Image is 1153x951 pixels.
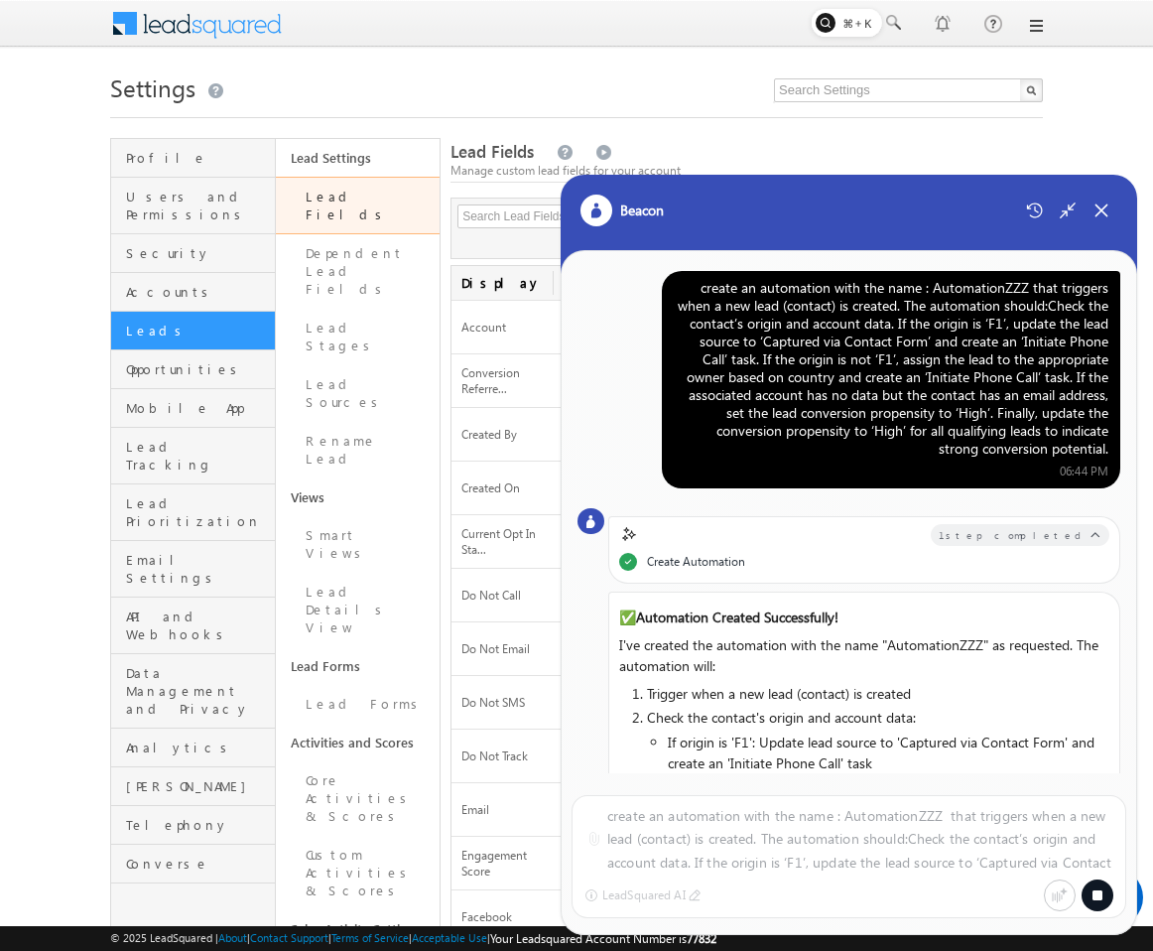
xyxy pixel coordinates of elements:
[250,931,328,944] a: Contact Support
[461,320,506,335] span: Account
[687,931,716,946] span: 77832
[126,777,270,795] span: [PERSON_NAME]
[111,273,275,312] a: Accounts
[325,10,373,58] div: Minimize live chat window
[126,188,270,223] span: Users and Permissions
[276,573,441,647] a: Lead Details View
[461,748,528,763] span: Do Not Track
[276,761,441,836] a: Core Activities & Scores
[111,389,275,428] a: Mobile App
[126,360,270,378] span: Opportunities
[111,806,275,845] a: Telephony
[111,139,275,178] a: Profile
[276,724,441,761] a: Activities and Scores
[276,478,441,516] a: Views
[276,234,441,309] a: Dependent Lead Fields
[126,664,270,718] span: Data Management and Privacy
[218,931,247,944] a: About
[490,931,716,946] span: Your Leadsquared Account Number is
[276,685,441,724] a: Lead Forms
[111,484,275,541] a: Lead Prioritization
[126,244,270,262] span: Security
[270,611,360,638] em: Start Chat
[276,422,441,478] a: Rename Lead
[331,931,409,944] a: Terms of Service
[126,855,270,873] span: Converse
[126,438,270,474] span: Lead Tracking
[34,104,83,130] img: d_60004797649_company_0_60004797649
[126,816,270,834] span: Telephony
[126,399,270,417] span: Mobile App
[126,608,270,643] span: API and Webhooks
[126,283,270,301] span: Accounts
[461,588,521,603] span: Do Not Call
[103,104,333,130] div: Chat with us now
[126,322,270,340] span: Leads
[111,729,275,767] a: Analytics
[111,598,275,654] a: API and Webhooks
[111,767,275,806] a: [PERSON_NAME]
[111,428,275,484] a: Lead Tracking
[126,739,270,756] span: Analytics
[774,78,1043,102] input: Search Settings
[111,845,275,883] a: Converse
[461,365,520,397] span: Conversion Referre...
[450,140,534,163] span: Lead Fields
[461,802,489,817] span: Email
[461,526,536,558] span: Current Opt In Sta...
[276,910,441,948] a: Sales Activity Settings
[553,266,653,300] span: Schema Name
[110,71,195,103] span: Settings
[276,309,441,365] a: Lead Stages
[111,350,275,389] a: Opportunities
[111,654,275,729] a: Data Management and Privacy
[276,365,441,422] a: Lead Sources
[276,177,441,234] a: Lead Fields
[111,312,275,350] a: Leads
[111,234,275,273] a: Security
[276,516,441,573] a: Smart Views
[110,929,716,948] span: © 2025 LeadSquared | | | | |
[126,494,270,530] span: Lead Prioritization
[111,178,275,234] a: Users and Permissions
[26,184,362,595] textarea: Type your message and hit 'Enter'
[461,427,517,442] span: Created By
[450,162,1043,180] div: Manage custom lead fields for your account
[461,480,520,495] span: Created On
[126,149,270,167] span: Profile
[126,551,270,587] span: Email Settings
[276,647,441,685] a: Lead Forms
[276,139,441,177] a: Lead Settings
[412,931,487,944] a: Acceptable Use
[451,266,552,300] span: Display Name
[461,641,530,656] span: Do Not Email
[461,909,512,924] span: Facebook
[111,541,275,598] a: Email Settings
[461,695,525,710] span: Do Not SMS
[461,848,527,880] span: Engagement Score
[276,836,441,910] a: Custom Activities & Scores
